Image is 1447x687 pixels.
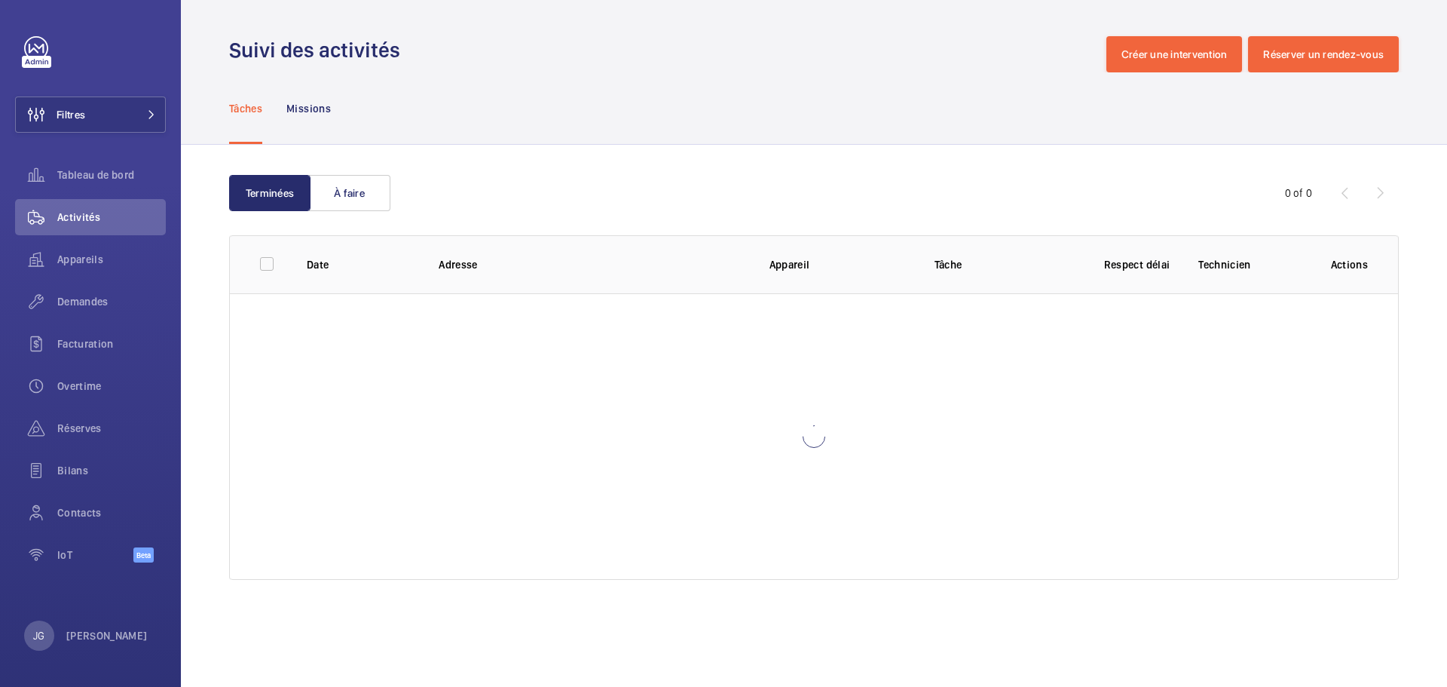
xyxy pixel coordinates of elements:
p: [PERSON_NAME] [66,628,148,643]
span: Réserves [57,421,166,436]
p: Adresse [439,257,745,272]
p: Respect délai [1100,257,1174,272]
button: Filtres [15,97,166,133]
button: Créer une intervention [1106,36,1243,72]
p: JG [33,628,44,643]
button: Réserver un rendez-vous [1248,36,1399,72]
p: Actions [1331,257,1368,272]
span: Appareils [57,252,166,267]
h1: Suivi des activités [229,36,409,64]
p: Appareil [769,257,910,272]
div: 0 of 0 [1285,186,1312,201]
span: Filtres [57,107,85,122]
span: Facturation [57,336,166,351]
span: Bilans [57,463,166,478]
span: Demandes [57,294,166,309]
span: Beta [133,547,154,563]
span: IoT [57,547,133,563]
button: À faire [309,175,390,211]
span: Overtime [57,379,166,394]
span: Activités [57,210,166,225]
p: Tâches [229,101,262,116]
button: Terminées [229,175,311,211]
p: Tâche [935,257,1075,272]
span: Tableau de bord [57,167,166,182]
p: Missions [286,101,331,116]
span: Contacts [57,505,166,520]
p: Technicien [1198,257,1306,272]
p: Date [307,257,415,272]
